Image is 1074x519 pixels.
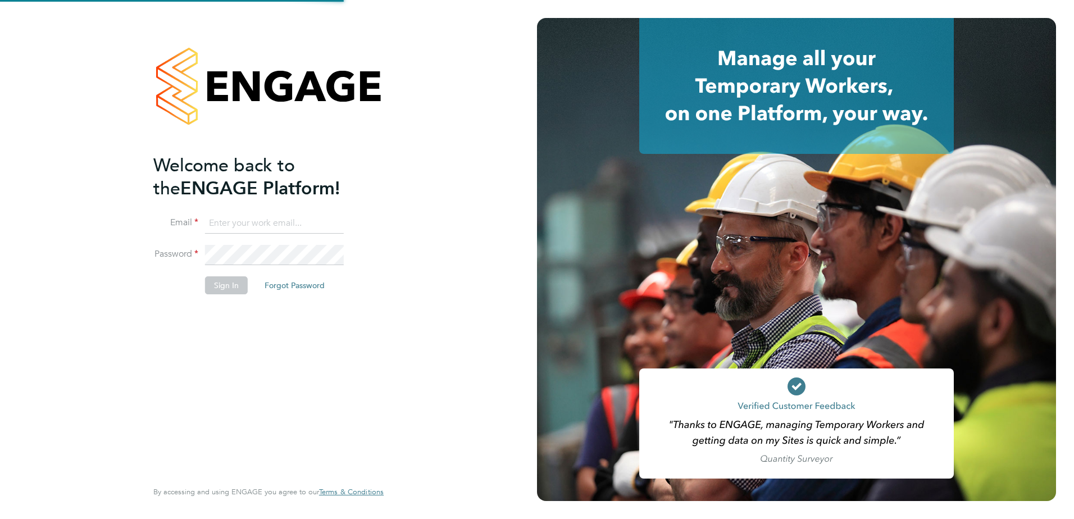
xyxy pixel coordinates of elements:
[319,487,384,497] span: Terms & Conditions
[153,154,372,200] h2: ENGAGE Platform!
[153,487,384,497] span: By accessing and using ENGAGE you agree to our
[319,488,384,497] a: Terms & Conditions
[153,248,198,260] label: Password
[153,217,198,229] label: Email
[205,213,344,234] input: Enter your work email...
[205,276,248,294] button: Sign In
[153,154,295,199] span: Welcome back to the
[256,276,334,294] button: Forgot Password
